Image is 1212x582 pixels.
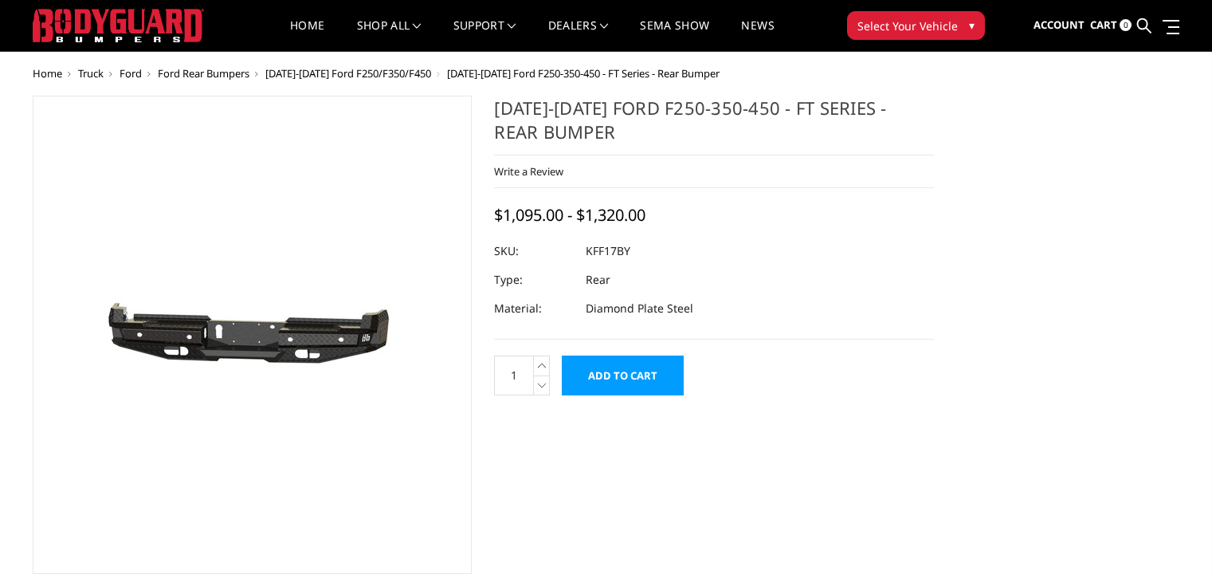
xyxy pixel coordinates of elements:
a: Home [33,66,62,81]
span: Select Your Vehicle [857,18,958,34]
a: Ford Rear Bumpers [158,66,249,81]
dt: SKU: [494,237,574,265]
button: Select Your Vehicle [847,11,985,40]
dd: Diamond Plate Steel [586,294,693,323]
span: $1,095.00 - $1,320.00 [494,204,645,226]
a: shop all [357,20,422,51]
dd: Rear [586,265,610,294]
a: Dealers [548,20,609,51]
span: [DATE]-[DATE] Ford F250-350-450 - FT Series - Rear Bumper [447,66,720,81]
a: SEMA Show [640,20,709,51]
dd: KFF17BY [586,237,630,265]
a: Account [1034,4,1085,47]
h1: [DATE]-[DATE] Ford F250-350-450 - FT Series - Rear Bumper [494,96,934,155]
dt: Type: [494,265,574,294]
span: ▾ [969,17,975,33]
input: Add to Cart [562,356,684,395]
a: Home [290,20,324,51]
span: 0 [1120,19,1132,31]
a: Cart 0 [1090,4,1132,47]
a: News [741,20,774,51]
a: 2017-2022 Ford F250-350-450 - FT Series - Rear Bumper [33,96,473,574]
span: Cart [1090,18,1117,32]
dt: Material: [494,294,574,323]
a: Support [453,20,516,51]
img: 2017-2022 Ford F250-350-450 - FT Series - Rear Bumper [53,240,451,430]
a: [DATE]-[DATE] Ford F250/F350/F450 [265,66,431,81]
span: Account [1034,18,1085,32]
a: Truck [78,66,104,81]
a: Write a Review [494,164,563,179]
img: BODYGUARD BUMPERS [33,9,204,42]
a: Ford [120,66,142,81]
